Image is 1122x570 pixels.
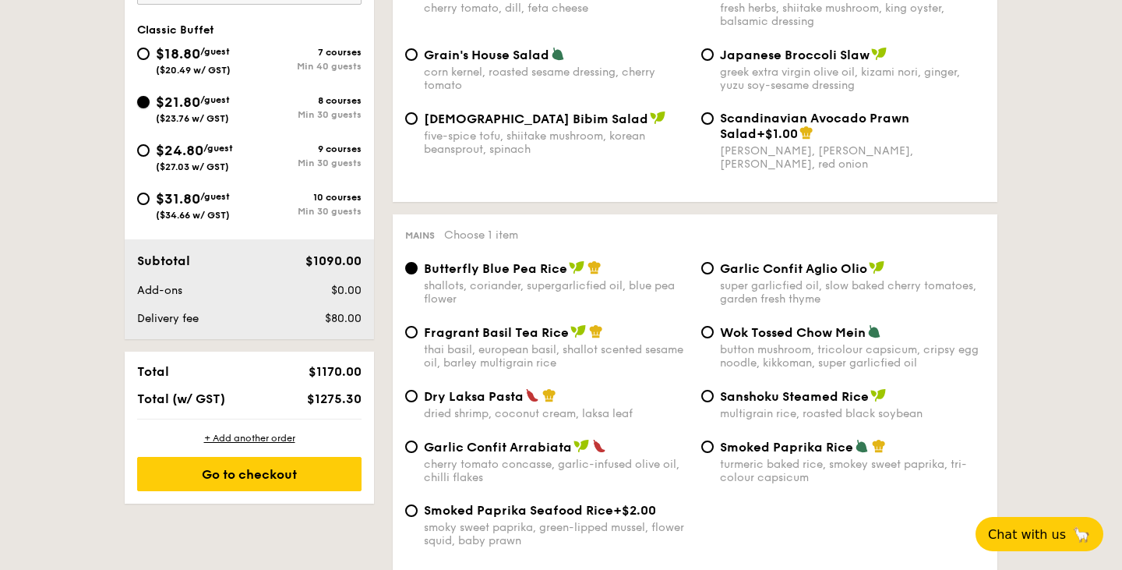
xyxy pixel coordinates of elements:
span: +$2.00 [613,503,656,518]
span: /guest [200,46,230,57]
span: Add-ons [137,284,182,297]
input: $18.80/guest($20.49 w/ GST)7 coursesMin 40 guests [137,48,150,60]
input: $24.80/guest($27.03 w/ GST)9 coursesMin 30 guests [137,144,150,157]
span: Choose 1 item [444,228,518,242]
div: shallots, coriander, supergarlicfied oil, blue pea flower [424,279,689,306]
div: dried shrimp, coconut cream, laksa leaf [424,407,689,420]
div: smoky sweet paprika, green-lipped mussel, flower squid, baby prawn [424,521,689,547]
input: Smoked Paprika Seafood Rice+$2.00smoky sweet paprika, green-lipped mussel, flower squid, baby prawn [405,505,418,517]
div: thai basil, european basil, shallot scented sesame oil, barley multigrain rice [424,343,689,370]
img: icon-vegetarian.fe4039eb.svg [551,47,565,61]
input: Sanshoku Steamed Ricemultigrain rice, roasted black soybean [701,390,714,402]
div: fresh herbs, shiitake mushroom, king oyster, balsamic dressing [720,2,985,28]
img: icon-vegan.f8ff3823.svg [569,260,584,274]
input: Fragrant Basil Tea Ricethai basil, european basil, shallot scented sesame oil, barley multigrain ... [405,326,418,338]
img: icon-spicy.37a8142b.svg [525,388,539,402]
img: icon-chef-hat.a58ddaea.svg [542,388,556,402]
span: $21.80 [156,94,200,111]
span: $1275.30 [307,391,362,406]
span: Fragrant Basil Tea Rice [424,325,569,340]
span: ($23.76 w/ GST) [156,113,229,124]
img: icon-vegan.f8ff3823.svg [570,324,586,338]
span: Wok Tossed Chow Mein [720,325,866,340]
span: Scandinavian Avocado Prawn Salad [720,111,909,141]
div: Min 40 guests [249,61,362,72]
div: cherry tomato concasse, garlic-infused olive oil, chilli flakes [424,458,689,484]
input: Scandinavian Avocado Prawn Salad+$1.00[PERSON_NAME], [PERSON_NAME], [PERSON_NAME], red onion [701,112,714,125]
input: $31.80/guest($34.66 w/ GST)10 coursesMin 30 guests [137,193,150,205]
img: icon-vegan.f8ff3823.svg [573,439,589,453]
div: corn kernel, roasted sesame dressing, cherry tomato [424,65,689,92]
img: icon-vegan.f8ff3823.svg [650,111,665,125]
div: 8 courses [249,95,362,106]
span: /guest [200,191,230,202]
input: $21.80/guest($23.76 w/ GST)8 coursesMin 30 guests [137,96,150,108]
img: icon-chef-hat.a58ddaea.svg [799,126,813,140]
span: Butterfly Blue Pea Rice [424,261,567,276]
input: [DEMOGRAPHIC_DATA] Bibim Saladfive-spice tofu, shiitake mushroom, korean beansprout, spinach [405,112,418,125]
img: icon-vegan.f8ff3823.svg [869,260,884,274]
span: Mains [405,230,435,241]
button: Chat with us🦙 [976,517,1103,551]
input: Japanese Broccoli Slawgreek extra virgin olive oil, kizami nori, ginger, yuzu soy-sesame dressing [701,48,714,61]
div: 7 courses [249,47,362,58]
span: /guest [200,94,230,105]
span: $1170.00 [309,364,362,379]
span: Delivery fee [137,312,199,325]
span: Garlic Confit Aglio Olio [720,261,867,276]
span: Grain's House Salad [424,48,549,62]
div: greek extra virgin olive oil, kizami nori, ginger, yuzu soy-sesame dressing [720,65,985,92]
span: +$1.00 [757,126,798,141]
div: turmeric baked rice, smokey sweet paprika, tri-colour capsicum [720,458,985,484]
span: $0.00 [331,284,362,297]
div: super garlicfied oil, slow baked cherry tomatoes, garden fresh thyme [720,279,985,306]
span: Dry Laksa Pasta [424,389,524,404]
span: Garlic Confit Arrabiata [424,440,572,455]
span: Smoked Paprika Seafood Rice [424,503,613,518]
span: Chat with us [988,527,1066,542]
img: icon-spicy.37a8142b.svg [592,439,606,453]
div: button mushroom, tricolour capsicum, cripsy egg noodle, kikkoman, super garlicfied oil [720,343,985,370]
span: [DEMOGRAPHIC_DATA] Bibim Salad [424,112,648,126]
span: $80.00 [325,312,362,325]
div: Min 30 guests [249,206,362,217]
span: Japanese Broccoli Slaw [720,48,870,62]
img: icon-chef-hat.a58ddaea.svg [587,260,602,274]
span: ($27.03 w/ GST) [156,161,229,172]
span: ($20.49 w/ GST) [156,65,231,76]
span: ($34.66 w/ GST) [156,210,230,221]
div: cherry tomato, dill, feta cheese [424,2,689,15]
span: Classic Buffet [137,23,214,37]
input: Wok Tossed Chow Meinbutton mushroom, tricolour capsicum, cripsy egg noodle, kikkoman, super garli... [701,326,714,338]
img: icon-chef-hat.a58ddaea.svg [872,439,886,453]
span: $1090.00 [305,253,362,268]
span: $24.80 [156,142,203,159]
input: Dry Laksa Pastadried shrimp, coconut cream, laksa leaf [405,390,418,402]
input: Garlic Confit Aglio Oliosuper garlicfied oil, slow baked cherry tomatoes, garden fresh thyme [701,262,714,274]
input: Grain's House Saladcorn kernel, roasted sesame dressing, cherry tomato [405,48,418,61]
img: icon-vegetarian.fe4039eb.svg [867,324,881,338]
div: Min 30 guests [249,109,362,120]
span: Smoked Paprika Rice [720,440,853,455]
span: Total (w/ GST) [137,391,225,406]
img: icon-vegan.f8ff3823.svg [871,47,887,61]
span: $18.80 [156,45,200,62]
div: [PERSON_NAME], [PERSON_NAME], [PERSON_NAME], red onion [720,144,985,171]
span: Subtotal [137,253,190,268]
div: multigrain rice, roasted black soybean [720,407,985,420]
input: Butterfly Blue Pea Riceshallots, coriander, supergarlicfied oil, blue pea flower [405,262,418,274]
img: icon-chef-hat.a58ddaea.svg [589,324,603,338]
div: Min 30 guests [249,158,362,168]
input: Smoked Paprika Riceturmeric baked rice, smokey sweet paprika, tri-colour capsicum [701,441,714,453]
span: 🦙 [1072,526,1091,543]
div: 9 courses [249,143,362,154]
div: five-spice tofu, shiitake mushroom, korean beansprout, spinach [424,129,689,156]
span: /guest [203,143,233,154]
div: Go to checkout [137,457,362,491]
span: Sanshoku Steamed Rice [720,389,869,404]
span: Total [137,364,169,379]
div: + Add another order [137,432,362,444]
img: icon-vegetarian.fe4039eb.svg [855,439,869,453]
input: Garlic Confit Arrabiatacherry tomato concasse, garlic-infused olive oil, chilli flakes [405,441,418,453]
div: 10 courses [249,192,362,203]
